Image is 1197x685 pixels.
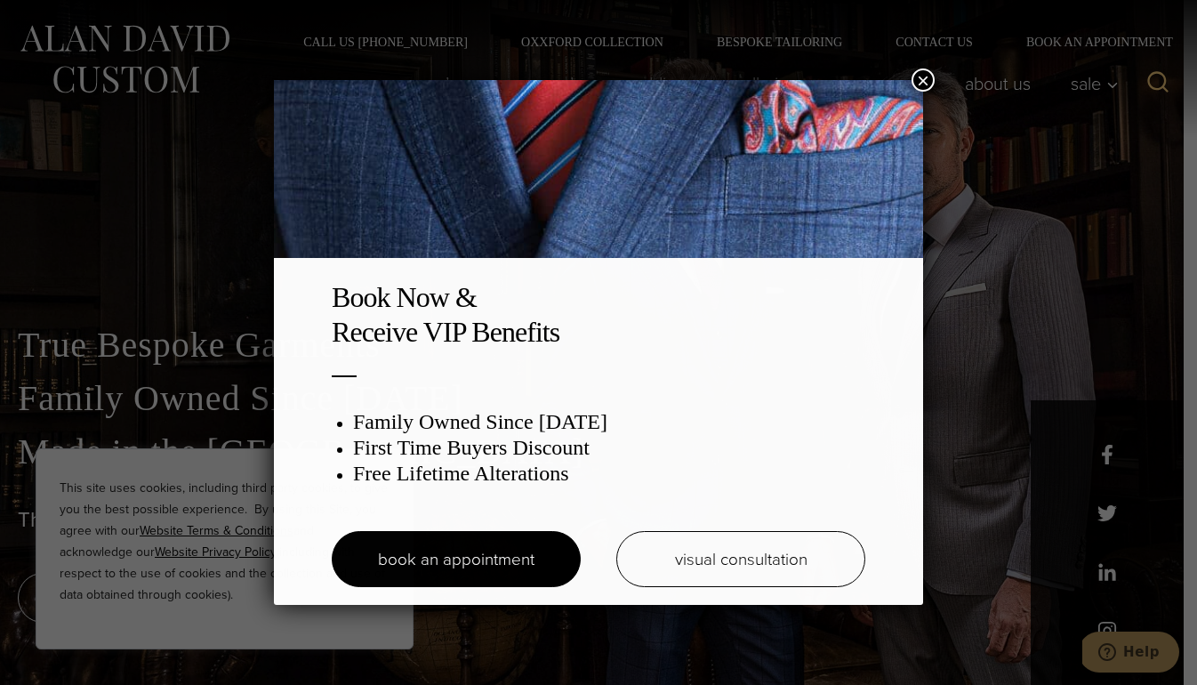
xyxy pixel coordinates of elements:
button: Close [912,68,935,92]
a: visual consultation [616,531,865,587]
span: Help [41,12,77,28]
h3: Family Owned Since [DATE] [353,409,865,435]
h3: First Time Buyers Discount [353,435,865,461]
a: book an appointment [332,531,581,587]
h3: Free Lifetime Alterations [353,461,865,487]
h2: Book Now & Receive VIP Benefits [332,280,865,349]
